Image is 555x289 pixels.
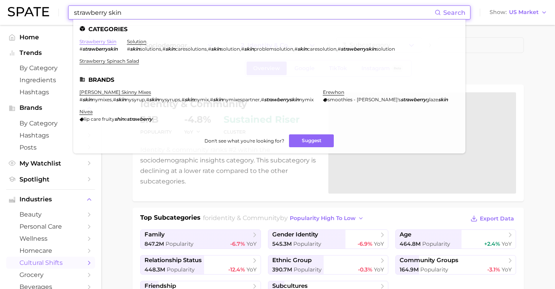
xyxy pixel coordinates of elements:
span: nymixespartner [223,97,260,102]
button: popularity high to low [288,213,366,224]
em: skin [83,97,92,102]
p: Identity & community ranks #2 within the sociodemographic insights category. This subcategory is ... [140,144,319,187]
span: US Market [509,10,539,14]
span: for by [203,214,366,222]
span: -6.7% [230,240,245,247]
span: # [162,46,166,52]
span: problemsolution [254,46,293,52]
li: Categories [79,26,459,32]
span: grocery [19,271,82,278]
span: # [146,97,149,102]
span: identity & community [211,214,280,222]
em: skin [298,46,307,52]
a: ethnic group390.7m Popularity-0.3% YoY [268,255,389,275]
span: Popularity [293,240,321,247]
span: -3.1% [487,266,500,273]
a: beauty [6,208,95,220]
span: # [261,97,264,102]
em: strawberry [401,97,426,102]
span: # [127,46,130,52]
a: cultural shifts [6,257,95,269]
span: gender identity [272,231,318,238]
span: 448.3m [144,266,165,273]
span: smoothies - [PERSON_NAME]'s [328,97,401,102]
a: Hashtags [6,129,95,141]
span: Popularity [420,266,448,273]
span: nymix [299,97,314,102]
span: cultural shifts [19,259,82,266]
em: skin [438,97,448,102]
span: # [210,97,213,102]
em: skin [211,46,221,52]
em: strawberry [127,116,152,122]
a: Home [6,31,95,43]
a: [PERSON_NAME] skinny mixes [79,89,151,95]
a: nivea [79,109,93,115]
span: nysyrup [126,97,145,102]
span: # [79,97,83,102]
span: YoY [374,266,384,273]
span: Spotlight [19,176,82,183]
span: YoY [247,240,257,247]
span: # [294,46,298,52]
span: relationship status [144,257,202,264]
a: erewhon [323,89,344,95]
span: solution [221,46,240,52]
a: Spotlight [6,173,95,185]
em: shin [115,116,124,122]
button: Brands [6,102,95,114]
a: Posts [6,141,95,153]
span: Trends [19,49,82,56]
a: grocery [6,269,95,281]
a: Ingredients [6,74,95,86]
span: -6.9% [358,240,372,247]
span: Popularity [166,240,194,247]
span: Popularity [422,240,450,247]
em: strawberryskin [83,46,118,52]
em: skin [149,97,159,102]
div: , , , , , [127,46,395,52]
span: Hashtags [19,88,82,96]
button: Export Data [469,213,516,224]
span: YoY [247,266,257,273]
em: strawberryskin [264,97,299,102]
em: skin [130,46,140,52]
span: Industries [19,196,82,203]
a: Hashtags [6,86,95,98]
h1: Top Subcategories [140,213,201,225]
em: strawberryskin [341,46,376,52]
span: personal care [19,223,82,230]
span: popularity high to low [290,215,356,222]
a: wellness [6,233,95,245]
a: by Category [6,117,95,129]
img: SPATE [8,7,49,16]
span: caresolution [307,46,337,52]
span: Show [490,10,507,14]
em: skin [166,46,175,52]
span: Popularity [167,266,195,273]
span: # [241,46,244,52]
span: caresolutions [175,46,207,52]
span: Posts [19,144,82,151]
a: age464.8m Popularity+2.4% YoY [395,229,516,249]
span: nymixes [92,97,112,102]
span: family [144,231,165,238]
span: ethnic group [272,257,312,264]
button: Suggest [289,134,334,147]
span: nymix [194,97,209,102]
span: # [79,46,83,52]
span: 545.3m [272,240,292,247]
a: homecare [6,245,95,257]
a: strawberry skin [79,39,116,44]
a: gender identity545.3m Popularity-6.9% YoY [268,229,389,249]
span: homecare [19,247,82,254]
a: by Category [6,62,95,74]
div: , , , , , [79,97,314,102]
span: e [124,116,127,122]
span: -12.4% [228,266,245,273]
button: Trends [6,47,95,59]
span: My Watchlist [19,160,82,167]
span: # [208,46,211,52]
span: by Category [19,64,82,72]
button: Industries [6,194,95,205]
